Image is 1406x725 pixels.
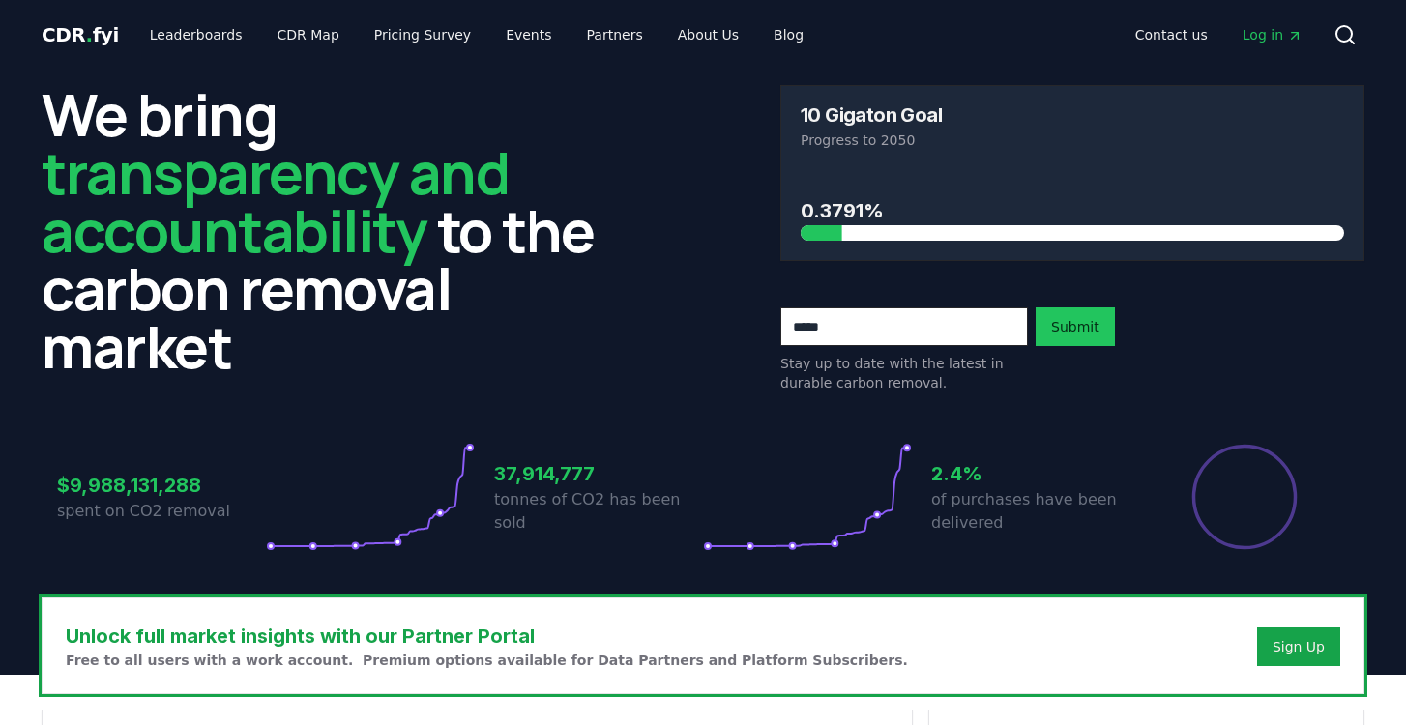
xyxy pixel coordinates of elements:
nav: Main [134,17,819,52]
h3: $9,988,131,288 [57,471,266,500]
p: of purchases have been delivered [931,488,1140,535]
h3: 0.3791% [801,196,1344,225]
h2: We bring to the carbon removal market [42,85,626,375]
a: Log in [1227,17,1318,52]
h3: 10 Gigaton Goal [801,105,942,125]
span: CDR fyi [42,23,119,46]
p: Stay up to date with the latest in durable carbon removal. [780,354,1028,392]
p: tonnes of CO2 has been sold [494,488,703,535]
a: Sign Up [1273,637,1325,656]
h3: Unlock full market insights with our Partner Portal [66,622,908,651]
span: transparency and accountability [42,132,509,270]
h3: 2.4% [931,459,1140,488]
p: Progress to 2050 [801,130,1344,150]
span: . [86,23,93,46]
span: Log in [1243,25,1303,44]
a: Leaderboards [134,17,258,52]
a: CDR Map [262,17,355,52]
h3: 37,914,777 [494,459,703,488]
a: CDR.fyi [42,21,119,48]
nav: Main [1120,17,1318,52]
p: spent on CO2 removal [57,500,266,523]
button: Submit [1036,307,1115,346]
div: Percentage of sales delivered [1190,443,1299,551]
a: Pricing Survey [359,17,486,52]
button: Sign Up [1257,627,1340,666]
p: Free to all users with a work account. Premium options available for Data Partners and Platform S... [66,651,908,670]
a: Contact us [1120,17,1223,52]
a: Events [490,17,567,52]
a: Blog [758,17,819,52]
a: About Us [662,17,754,52]
a: Partners [571,17,659,52]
